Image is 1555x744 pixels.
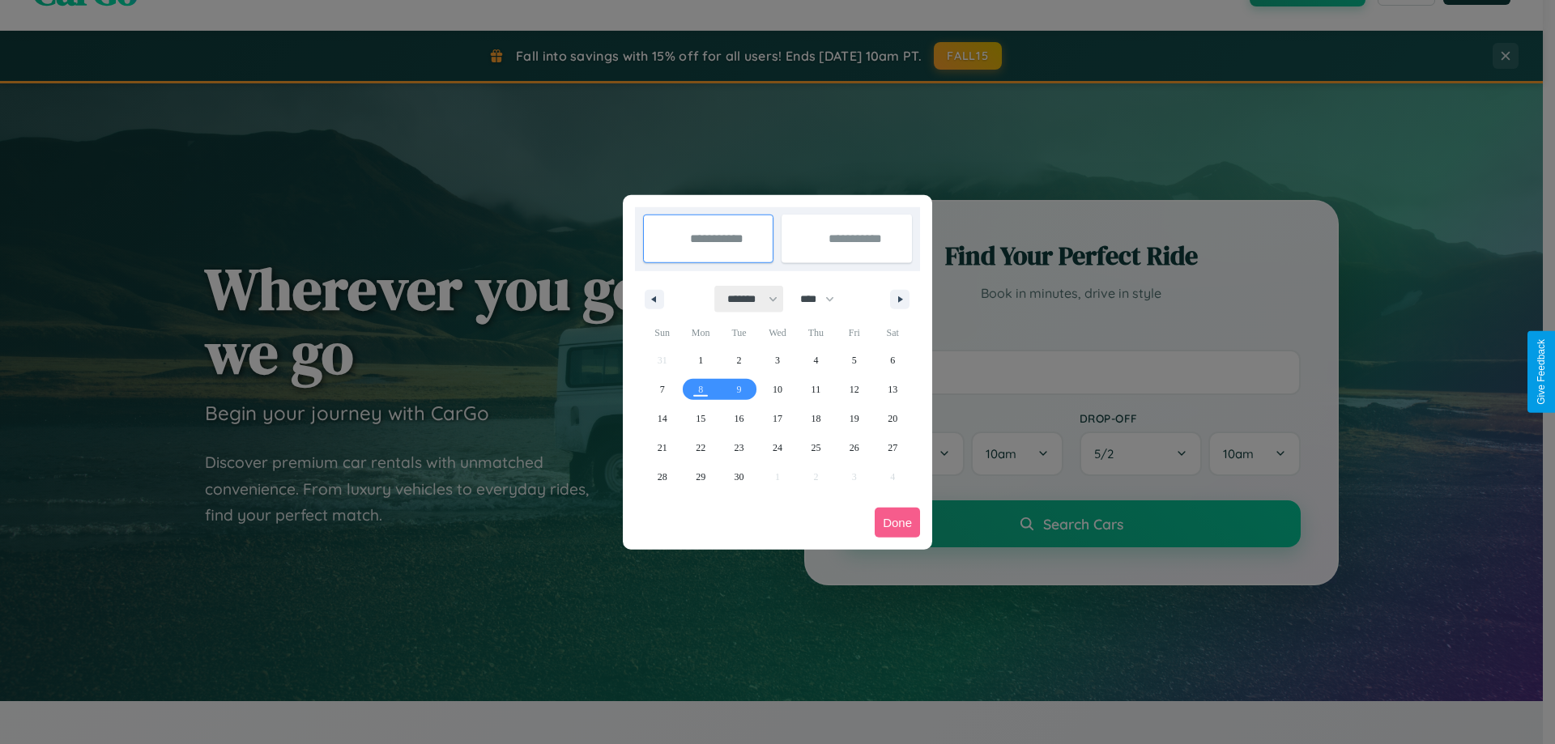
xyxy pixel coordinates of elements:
button: 18 [797,404,835,433]
span: 1 [698,346,703,375]
button: 9 [720,375,758,404]
button: 21 [643,433,681,462]
span: 4 [813,346,818,375]
span: 30 [735,462,744,491]
button: 11 [797,375,835,404]
button: 17 [758,404,796,433]
button: 24 [758,433,796,462]
span: Sat [874,320,912,346]
button: 12 [835,375,873,404]
div: Give Feedback [1536,339,1547,405]
span: 28 [658,462,667,491]
button: 3 [758,346,796,375]
button: 29 [681,462,719,491]
span: 9 [737,375,742,404]
button: 13 [874,375,912,404]
button: 19 [835,404,873,433]
span: 16 [735,404,744,433]
button: 10 [758,375,796,404]
button: Done [875,508,920,538]
span: 12 [850,375,859,404]
span: Mon [681,320,719,346]
span: 21 [658,433,667,462]
span: Thu [797,320,835,346]
span: Tue [720,320,758,346]
span: 29 [696,462,705,491]
span: Wed [758,320,796,346]
button: 4 [797,346,835,375]
button: 7 [643,375,681,404]
button: 6 [874,346,912,375]
span: 23 [735,433,744,462]
span: 8 [698,375,703,404]
span: 7 [660,375,665,404]
button: 2 [720,346,758,375]
button: 1 [681,346,719,375]
button: 25 [797,433,835,462]
span: 26 [850,433,859,462]
span: 13 [888,375,897,404]
button: 28 [643,462,681,491]
button: 30 [720,462,758,491]
span: 10 [773,375,782,404]
span: 11 [812,375,821,404]
span: 14 [658,404,667,433]
span: 27 [888,433,897,462]
span: 6 [890,346,895,375]
span: 3 [775,346,780,375]
button: 20 [874,404,912,433]
button: 23 [720,433,758,462]
button: 22 [681,433,719,462]
span: 25 [811,433,820,462]
span: 15 [696,404,705,433]
span: 17 [773,404,782,433]
button: 16 [720,404,758,433]
button: 26 [835,433,873,462]
button: 27 [874,433,912,462]
span: Fri [835,320,873,346]
span: 5 [852,346,857,375]
span: 22 [696,433,705,462]
button: 5 [835,346,873,375]
span: 18 [811,404,820,433]
span: 24 [773,433,782,462]
span: 20 [888,404,897,433]
button: 15 [681,404,719,433]
span: 19 [850,404,859,433]
span: Sun [643,320,681,346]
button: 14 [643,404,681,433]
button: 8 [681,375,719,404]
span: 2 [737,346,742,375]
